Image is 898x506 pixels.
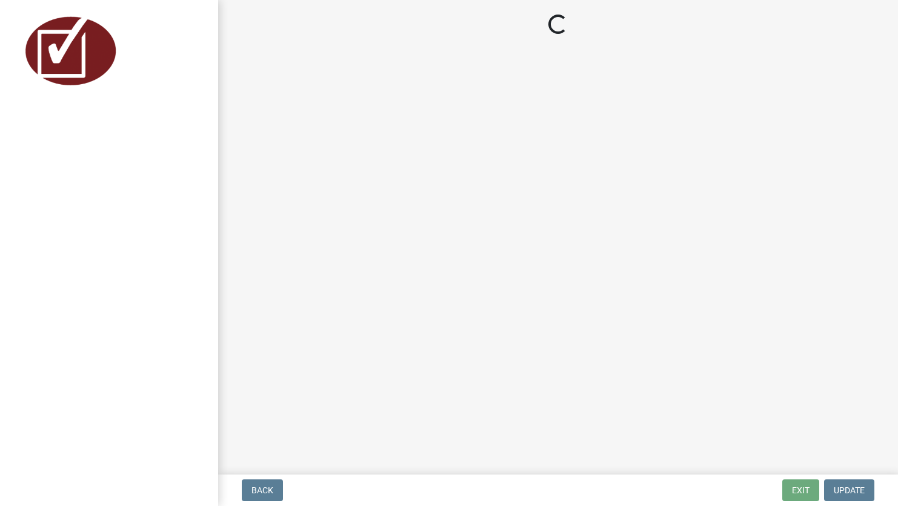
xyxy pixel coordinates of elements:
[251,485,273,495] span: Back
[824,479,874,501] button: Update
[782,479,819,501] button: Exit
[834,485,865,495] span: Update
[242,479,283,501] button: Back
[24,13,118,103] img: Schneider GeoPermits Client Surveys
